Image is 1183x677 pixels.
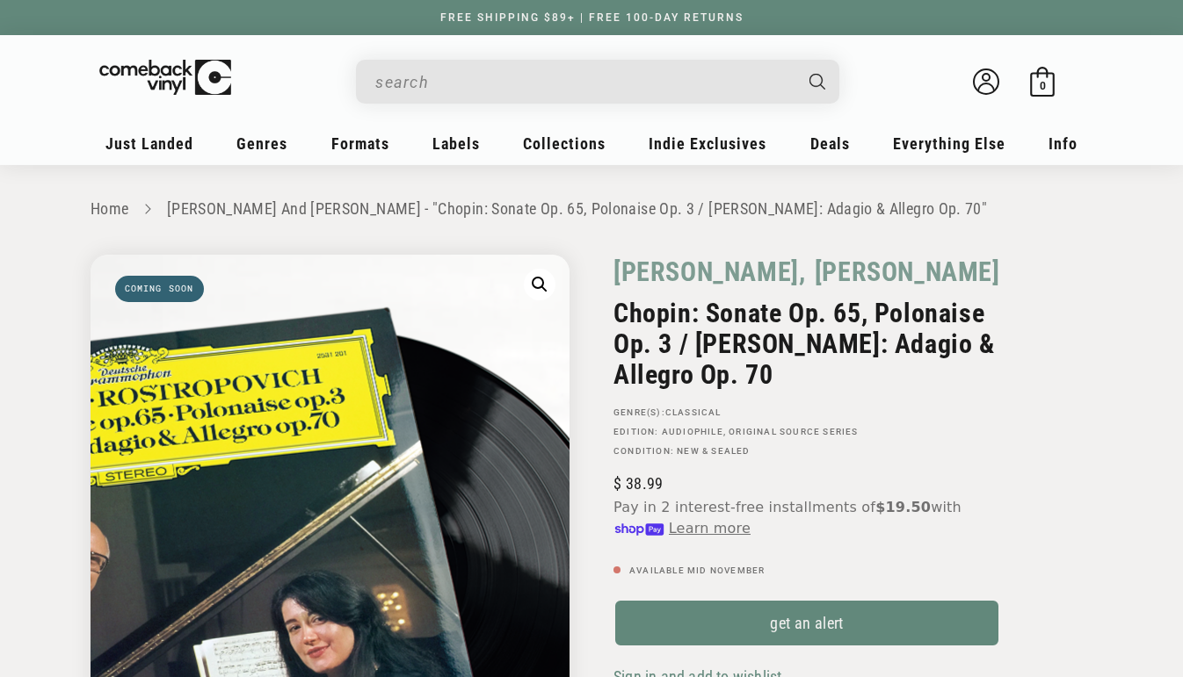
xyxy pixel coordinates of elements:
span: Coming soon [115,276,204,302]
a: FREE SHIPPING $89+ | FREE 100-DAY RETURNS [423,11,761,24]
a: Classical [665,407,722,417]
a: get an alert [613,599,1000,647]
span: 38.99 [613,474,663,493]
nav: breadcrumbs [91,197,1092,222]
span: $ [613,474,621,493]
span: Everything Else [893,134,1005,153]
h2: Chopin: Sonate Op. 65, Polonaise Op. 3 / [PERSON_NAME]: Adagio & Allegro Op. 70 [613,298,1000,390]
span: 0 [1040,79,1046,92]
a: Home [91,199,128,218]
span: Formats [331,134,389,153]
a: Audiophile [662,427,723,436]
a: [PERSON_NAME], [613,255,805,289]
a: [PERSON_NAME] [815,255,1000,289]
p: GENRE(S): [613,407,1000,418]
p: Edition: , Original Source Series [613,427,1000,437]
span: Labels [432,134,480,153]
span: Genres [236,134,287,153]
p: Condition: New & Sealed [613,446,1000,457]
span: Info [1049,134,1078,153]
input: When autocomplete results are available use up and down arrows to review and enter to select [375,64,792,100]
span: Indie Exclusives [649,134,766,153]
span: Deals [810,134,850,153]
a: [PERSON_NAME] And [PERSON_NAME] - "Chopin: Sonate Op. 65, Polonaise Op. 3 / [PERSON_NAME]: Adagio... [167,199,987,218]
span: Just Landed [105,134,193,153]
button: Search [795,60,842,104]
span: Available Mid November [629,565,765,575]
span: Collections [523,134,606,153]
div: Search [356,60,839,104]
